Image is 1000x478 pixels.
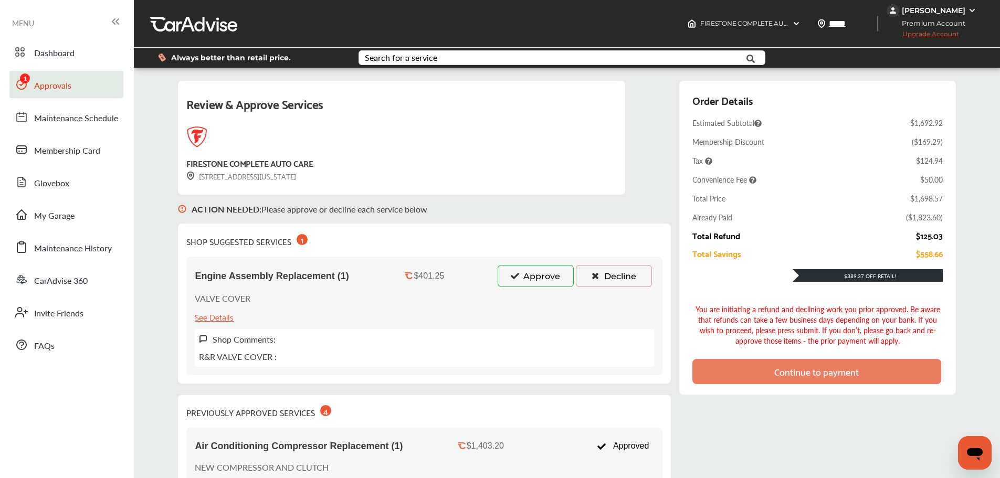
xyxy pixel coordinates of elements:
[213,333,276,345] label: Shop Comments:
[877,16,878,31] img: header-divider.bc55588e.svg
[34,339,55,353] span: FAQs
[910,118,943,128] div: $1,692.92
[9,168,123,196] a: Glovebox
[186,170,296,182] div: [STREET_ADDRESS][US_STATE]
[887,30,959,43] span: Upgrade Account
[912,136,943,147] div: ( $169.29 )
[195,292,250,304] p: VALVE COVER
[467,441,504,451] div: $1,403.20
[692,212,732,222] div: Already Paid
[34,79,71,93] span: Approvals
[34,242,112,256] span: Maintenance History
[9,136,123,163] a: Membership Card
[195,310,234,324] div: See Details
[692,231,740,240] div: Total Refund
[692,91,753,109] div: Order Details
[186,172,195,180] img: svg+xml;base64,PHN2ZyB3aWR0aD0iMTYiIGhlaWdodD0iMTciIHZpZXdCb3g9IjAgMCAxNiAxNyIgZmlsbD0ibm9uZSIgeG...
[968,6,976,15] img: WGsFRI8htEPBVLJbROoPRyZpYNWhNONpIPPETTm6eUC0GeLEiAAAAAElFTkSuQmCC
[186,403,331,419] div: PREVIOUSLY APPROVED SERVICES
[792,19,801,28] img: header-down-arrow.9dd2ce7d.svg
[195,461,329,473] p: NEW COMPRESSOR AND CLUTCH
[910,193,943,204] div: $1,698.57
[158,53,166,62] img: dollor_label_vector.a70140d1.svg
[9,201,123,228] a: My Garage
[9,331,123,358] a: FAQs
[793,272,943,280] div: $389.37 Off Retail!
[9,38,123,66] a: Dashboard
[34,47,75,60] span: Dashboard
[199,335,207,344] img: svg+xml;base64,PHN2ZyB3aWR0aD0iMTYiIGhlaWdodD0iMTciIHZpZXdCb3g9IjAgMCAxNiAxNyIgZmlsbD0ibm9uZSIgeG...
[199,350,277,363] p: R&R VALVE COVER :
[692,193,725,204] div: Total Price
[817,19,826,28] img: location_vector.a44bc228.svg
[906,212,943,222] div: ( $1,823.60 )
[414,271,444,281] div: $401.25
[916,231,943,240] div: $125.03
[888,18,973,29] span: Premium Account
[186,93,616,126] div: Review & Approve Services
[34,144,100,158] span: Membership Card
[34,209,75,223] span: My Garage
[171,54,291,61] span: Always better than retail price.
[916,249,943,258] div: $558.66
[34,307,83,321] span: Invite Friends
[186,156,313,170] div: FIRESTONE COMPLETE AUTO CARE
[576,265,652,287] button: Decline
[774,366,859,377] div: Continue to payment
[34,112,118,125] span: Maintenance Schedule
[195,441,403,452] span: Air Conditioning Compressor Replacement (1)
[692,136,764,147] div: Membership Discount
[12,19,34,27] span: MENU
[34,177,69,190] span: Glovebox
[178,195,186,224] img: svg+xml;base64,PHN2ZyB3aWR0aD0iMTYiIGhlaWdodD0iMTciIHZpZXdCb3g9IjAgMCAxNiAxNyIgZmlsbD0ibm9uZSIgeG...
[9,233,123,261] a: Maintenance History
[916,155,943,166] div: $124.94
[9,103,123,131] a: Maintenance Schedule
[958,436,992,470] iframe: Button to launch messaging window
[320,405,331,416] div: 4
[920,174,943,185] div: $50.00
[365,54,437,62] div: Search for a service
[692,304,942,346] div: You are initiating a refund and declining work you prior approved. Be aware that refunds can take...
[692,174,756,185] span: Convenience Fee
[902,6,965,15] div: [PERSON_NAME]
[192,203,261,215] b: ACTION NEEDED :
[186,126,207,147] img: logo-firestone.png
[692,155,712,166] span: Tax
[186,232,308,248] div: SHOP SUGGESTED SERVICES
[9,299,123,326] a: Invite Friends
[688,19,696,28] img: header-home-logo.8d720a4f.svg
[9,71,123,98] a: Approvals
[692,249,741,258] div: Total Savings
[692,118,762,128] span: Estimated Subtotal
[195,271,349,282] span: Engine Assembly Replacement (1)
[592,436,654,456] div: Approved
[192,203,427,215] p: Please approve or decline each service below
[498,265,574,287] button: Approve
[9,266,123,293] a: CarAdvise 360
[34,274,88,288] span: CarAdvise 360
[297,234,308,245] div: 1
[887,4,899,17] img: jVpblrzwTbfkPYzPPzSLxeg0AAAAASUVORK5CYII=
